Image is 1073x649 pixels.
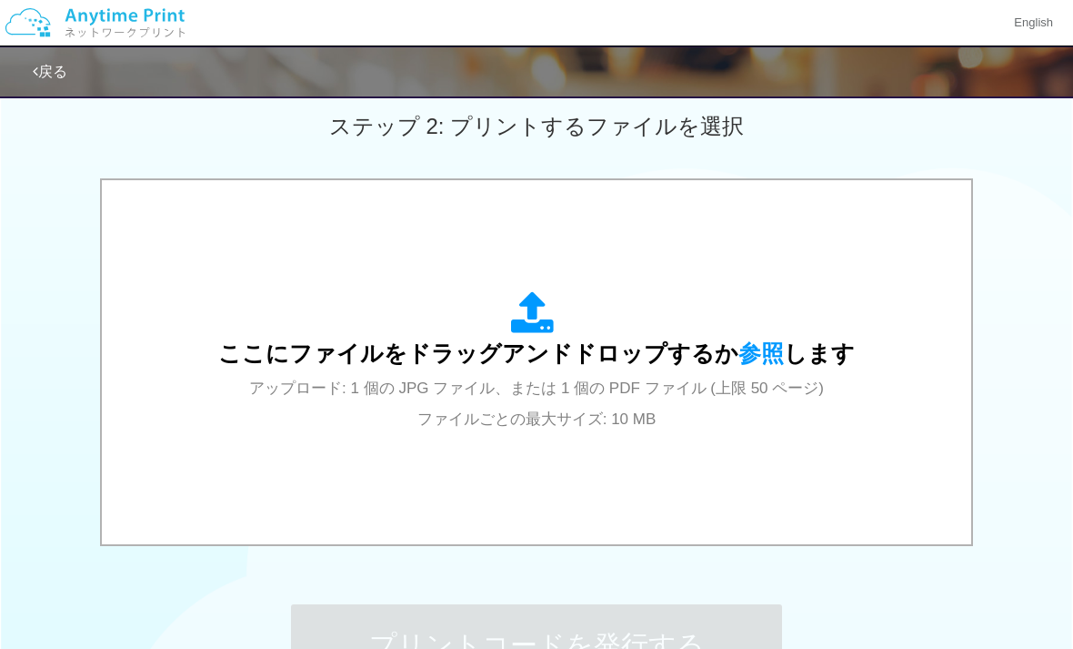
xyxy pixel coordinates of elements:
span: ここにファイルをドラッグアンドドロップするか します [218,340,855,366]
span: 参照 [738,340,784,366]
span: ステップ 2: プリントするファイルを選択 [329,114,744,138]
a: 戻る [33,64,67,79]
span: アップロード: 1 個の JPG ファイル、または 1 個の PDF ファイル (上限 50 ページ) ファイルごとの最大サイズ: 10 MB [249,380,824,428]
